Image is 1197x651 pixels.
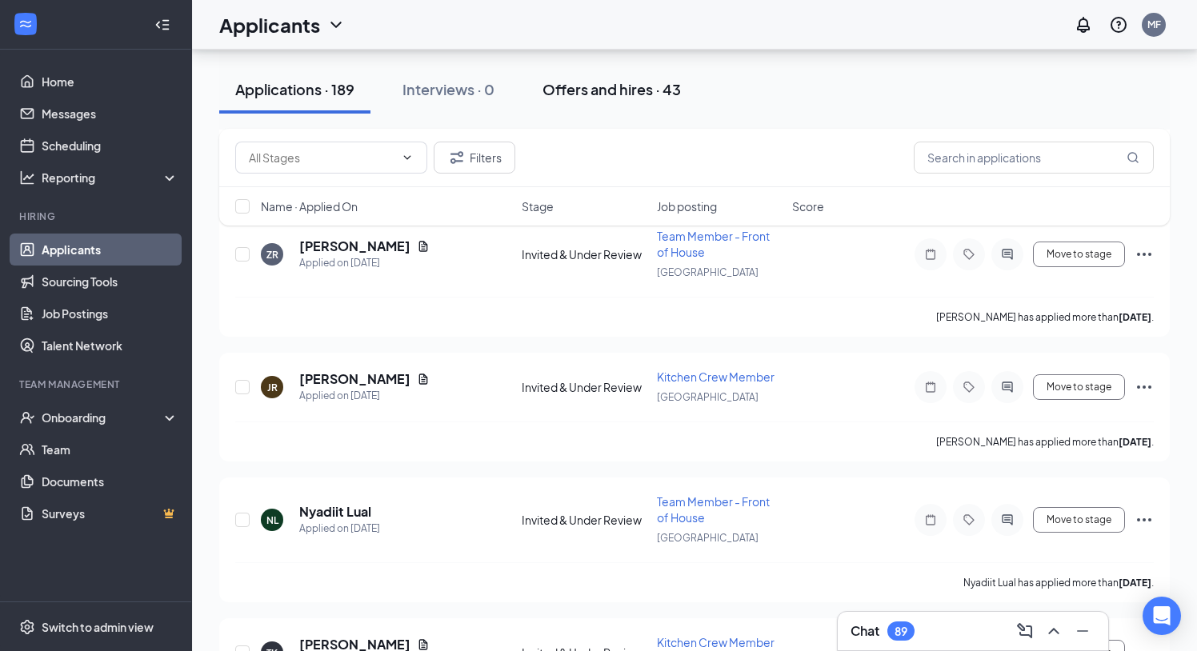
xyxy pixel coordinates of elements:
b: [DATE] [1119,577,1151,589]
div: Invited & Under Review [522,512,647,528]
h5: Nyadiit Lual [299,503,371,521]
a: Team [42,433,178,465]
svg: Minimize [1073,621,1092,641]
button: ComposeMessage [1012,618,1038,644]
svg: Tag [959,381,979,393]
button: ChevronUp [1041,618,1067,644]
div: Hiring [19,210,175,223]
div: Applied on [DATE] [299,255,430,271]
svg: Notifications [1074,15,1093,34]
p: [PERSON_NAME] has applied more than . [936,435,1154,449]
svg: Analysis [19,170,35,186]
h5: [PERSON_NAME] [299,370,410,388]
a: Documents [42,465,178,497]
div: Applied on [DATE] [299,521,380,537]
a: Scheduling [42,130,178,162]
div: Interviews · 0 [402,79,494,99]
svg: Note [921,248,940,261]
input: All Stages [249,149,394,166]
svg: Filter [447,148,466,167]
svg: Tag [959,248,979,261]
svg: ActiveChat [998,381,1017,393]
h5: [PERSON_NAME] [299,238,410,255]
svg: ActiveChat [998,513,1017,526]
b: [DATE] [1119,436,1151,448]
a: Sourcing Tools [42,266,178,298]
p: [PERSON_NAME] has applied more than . [936,310,1154,324]
svg: ComposeMessage [1015,621,1035,641]
svg: Ellipses [1135,377,1154,397]
div: 89 [895,625,907,638]
svg: Document [417,240,430,253]
span: Name · Applied On [261,198,358,214]
a: SurveysCrown [42,497,178,529]
div: Onboarding [42,409,165,425]
svg: Note [921,513,940,526]
div: Team Management [19,377,175,391]
svg: QuestionInfo [1109,15,1128,34]
b: [DATE] [1119,311,1151,323]
span: Kitchen Crew Member [657,369,775,384]
svg: Collapse [154,17,170,33]
div: Open Intercom Messenger [1143,597,1181,635]
div: NL [266,513,278,527]
button: Filter Filters [434,142,515,174]
button: Minimize [1070,618,1095,644]
input: Search in applications [914,142,1154,174]
div: Applied on [DATE] [299,388,430,404]
a: Applicants [42,234,178,266]
svg: UserCheck [19,409,35,425]
span: [GEOGRAPHIC_DATA] [657,391,759,403]
div: Offers and hires · 43 [542,79,681,99]
a: Job Postings [42,298,178,329]
div: Reporting [42,170,179,186]
button: Move to stage [1033,374,1125,400]
div: JR [267,381,278,394]
span: Stage [522,198,554,214]
a: Talent Network [42,329,178,361]
span: Kitchen Crew Member [657,635,775,649]
span: Team Member - Front of House [657,494,770,525]
button: Move to stage [1033,507,1125,533]
span: Job posting [657,198,717,214]
svg: WorkstreamLogo [18,16,34,32]
div: Invited & Under Review [522,246,647,262]
svg: Ellipses [1135,510,1154,529]
svg: Settings [19,619,35,635]
a: Messages [42,98,178,130]
button: Move to stage [1033,242,1125,267]
svg: Ellipses [1135,245,1154,264]
svg: MagnifyingGlass [1127,151,1139,164]
svg: ChevronDown [326,15,346,34]
svg: Document [417,638,430,651]
h1: Applicants [219,11,320,38]
span: [GEOGRAPHIC_DATA] [657,266,759,278]
svg: Document [417,373,430,385]
p: Nyadiit Lual has applied more than . [963,576,1154,589]
a: Home [42,66,178,98]
div: Switch to admin view [42,619,154,635]
svg: ChevronUp [1044,621,1063,641]
svg: ActiveChat [998,248,1017,261]
svg: Tag [959,513,979,526]
div: MF [1147,18,1161,31]
div: Invited & Under Review [522,379,647,395]
div: Applications · 189 [235,79,354,99]
span: [GEOGRAPHIC_DATA] [657,532,759,544]
span: Score [792,198,824,214]
h3: Chat [851,622,879,640]
div: ZR [266,248,278,262]
svg: ChevronDown [401,151,414,164]
svg: Note [921,381,940,393]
